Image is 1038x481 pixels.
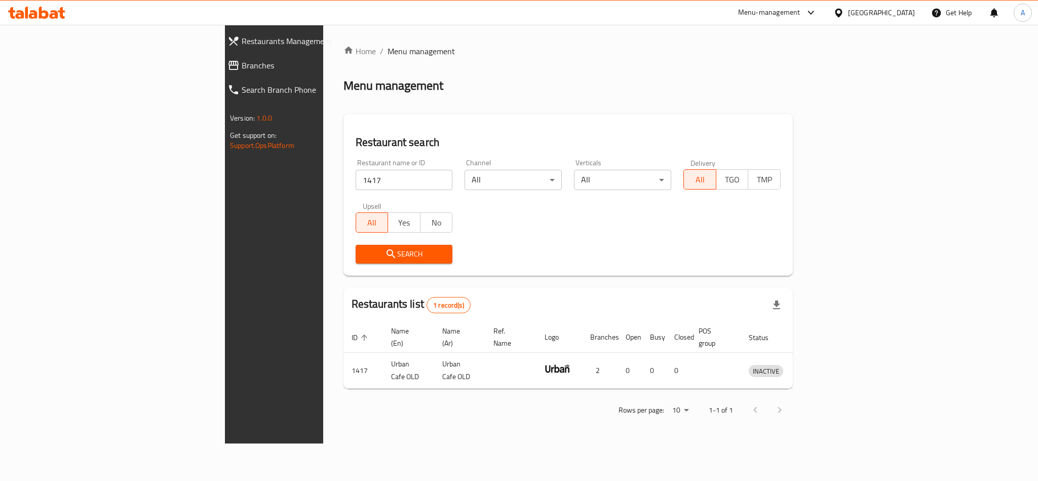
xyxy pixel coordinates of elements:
[356,135,781,150] h2: Restaurant search
[230,129,277,142] span: Get support on:
[642,353,666,389] td: 0
[720,172,745,187] span: TGO
[352,331,371,344] span: ID
[716,169,749,190] button: TGO
[493,325,524,349] span: Ref. Name
[666,322,690,353] th: Closed
[343,78,443,94] h2: Menu management
[356,245,453,264] button: Search
[683,169,716,190] button: All
[545,356,570,381] img: Urban Cafe OLD
[256,112,272,125] span: 1.0.0
[668,403,693,418] div: Rows per page:
[388,45,455,57] span: Menu management
[219,78,398,102] a: Search Branch Phone
[242,35,390,47] span: Restaurants Management
[352,297,471,313] h2: Restaurants list
[360,215,385,230] span: All
[392,215,416,230] span: Yes
[343,322,830,389] table: enhanced table
[618,322,642,353] th: Open
[690,159,716,166] label: Delivery
[465,170,562,190] div: All
[688,172,712,187] span: All
[230,139,294,152] a: Support.OpsPlatform
[230,112,255,125] span: Version:
[738,7,800,19] div: Menu-management
[574,170,671,190] div: All
[242,59,390,71] span: Branches
[709,404,733,417] p: 1-1 of 1
[618,353,642,389] td: 0
[434,353,485,389] td: Urban Cafe OLD
[425,215,449,230] span: No
[356,170,453,190] input: Search for restaurant name or ID..
[219,53,398,78] a: Branches
[427,297,471,313] div: Total records count
[219,29,398,53] a: Restaurants Management
[1021,7,1025,18] span: A
[619,404,664,417] p: Rows per page:
[848,7,915,18] div: [GEOGRAPHIC_DATA]
[699,325,728,349] span: POS group
[752,172,777,187] span: TMP
[356,212,389,233] button: All
[582,353,618,389] td: 2
[582,322,618,353] th: Branches
[764,293,789,317] div: Export file
[391,325,422,349] span: Name (En)
[427,301,470,310] span: 1 record(s)
[383,353,434,389] td: Urban Cafe OLD
[343,45,793,57] nav: breadcrumb
[642,322,666,353] th: Busy
[442,325,473,349] span: Name (Ar)
[536,322,582,353] th: Logo
[420,212,453,233] button: No
[666,353,690,389] td: 0
[749,331,782,344] span: Status
[242,84,390,96] span: Search Branch Phone
[748,169,781,190] button: TMP
[364,248,445,261] span: Search
[388,212,420,233] button: Yes
[363,202,381,209] label: Upsell
[749,365,783,377] span: INACTIVE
